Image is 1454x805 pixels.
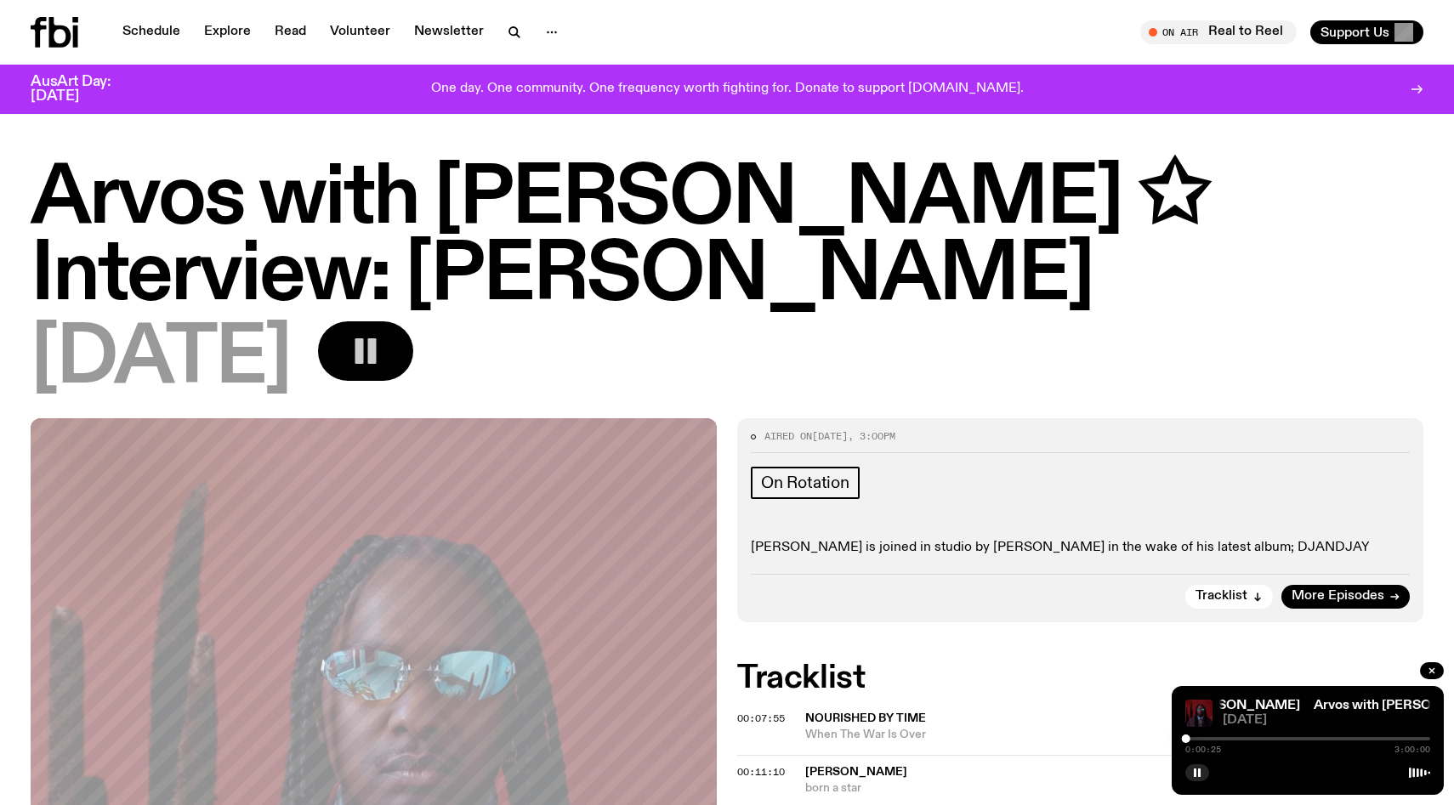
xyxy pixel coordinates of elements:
[404,20,494,44] a: Newsletter
[1140,20,1297,44] button: On AirReal to Reel
[1196,590,1247,603] span: Tracklist
[737,765,785,779] span: 00:11:10
[764,429,812,443] span: Aired on
[751,467,860,499] a: On Rotation
[264,20,316,44] a: Read
[805,712,926,724] span: Nourished By Time
[737,663,1423,694] h2: Tracklist
[805,780,1423,796] span: born a star
[1185,585,1273,609] button: Tracklist
[1185,700,1213,727] img: Man Standing in front of red back drop with sunglasses on
[31,75,139,104] h3: AusArt Day: [DATE]
[737,768,785,777] button: 00:11:10
[805,727,1423,743] span: When The War Is Over
[31,321,291,398] span: [DATE]
[1185,745,1221,754] span: 0:00:25
[31,162,1423,315] h1: Arvos with [PERSON_NAME] ✩ Interview: [PERSON_NAME]
[320,20,400,44] a: Volunteer
[737,711,785,725] span: 00:07:55
[737,714,785,723] button: 00:07:55
[431,82,1024,97] p: One day. One community. One frequency worth fighting for. Donate to support [DOMAIN_NAME].
[194,20,261,44] a: Explore
[1281,585,1410,609] a: More Episodes
[848,429,895,443] span: , 3:00pm
[112,20,190,44] a: Schedule
[751,540,1410,556] p: [PERSON_NAME] is joined in studio by [PERSON_NAME] in the wake of his latest album; DJANDJAY
[1292,590,1384,603] span: More Episodes
[1321,25,1389,40] span: Support Us
[1310,20,1423,44] button: Support Us
[1223,714,1430,727] span: [DATE]
[812,429,848,443] span: [DATE]
[1394,745,1430,754] span: 3:00:00
[805,766,907,778] span: [PERSON_NAME]
[761,473,849,492] span: On Rotation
